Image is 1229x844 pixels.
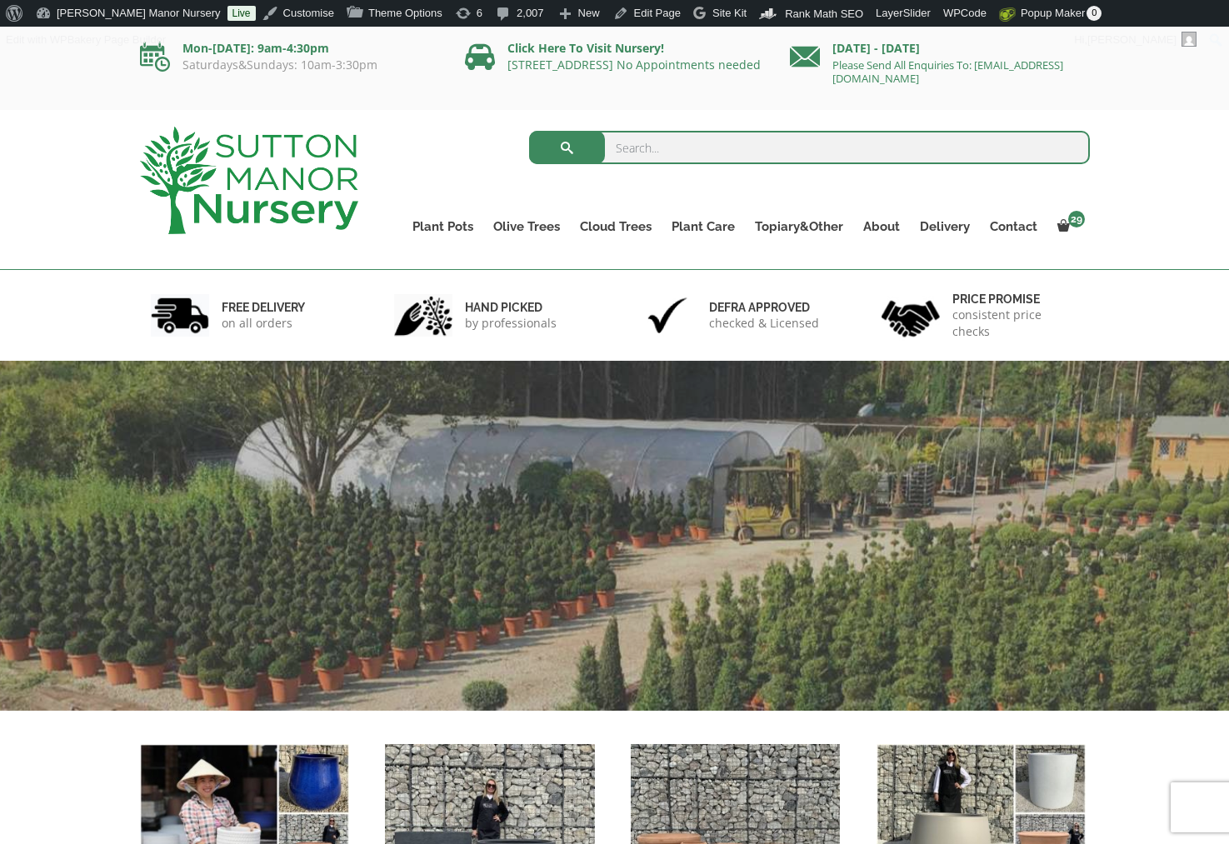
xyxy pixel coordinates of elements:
[227,6,256,21] a: Live
[1087,6,1102,21] span: 0
[910,215,980,238] a: Delivery
[980,215,1047,238] a: Contact
[222,300,305,315] h6: FREE DELIVERY
[785,7,863,20] span: Rank Math SEO
[952,292,1079,307] h6: Price promise
[507,57,761,72] a: [STREET_ADDRESS] No Appointments needed
[1068,27,1203,53] a: Hi,
[853,215,910,238] a: About
[712,7,747,19] span: Site Kit
[483,215,570,238] a: Olive Trees
[402,215,483,238] a: Plant Pots
[1047,215,1090,238] a: 29
[1068,211,1085,227] span: 29
[790,38,1090,58] p: [DATE] - [DATE]
[394,294,452,337] img: 2.jpg
[465,300,557,315] h6: hand picked
[529,131,1090,164] input: Search...
[140,127,358,234] img: logo
[745,215,853,238] a: Topiary&Other
[570,215,662,238] a: Cloud Trees
[140,58,440,72] p: Saturdays&Sundays: 10am-3:30pm
[832,57,1063,86] a: Please Send All Enquiries To: [EMAIL_ADDRESS][DOMAIN_NAME]
[662,215,745,238] a: Plant Care
[140,38,440,58] p: Mon-[DATE]: 9am-4:30pm
[882,290,940,341] img: 4.jpg
[151,294,209,337] img: 1.jpg
[222,315,305,332] p: on all orders
[952,307,1079,340] p: consistent price checks
[709,300,819,315] h6: Defra approved
[709,315,819,332] p: checked & Licensed
[507,40,664,56] a: Click Here To Visit Nursery!
[1087,33,1177,46] span: [PERSON_NAME]
[465,315,557,332] p: by professionals
[638,294,697,337] img: 3.jpg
